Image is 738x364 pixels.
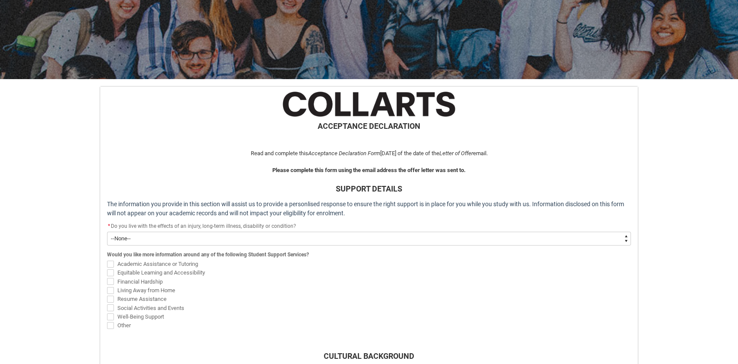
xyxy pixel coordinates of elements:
img: CollartsLargeTitle [283,92,455,117]
span: Resume Assistance [117,296,167,302]
p: Read and complete this [DATE] of the date of the email. [107,149,631,158]
span: The information you provide in this section will assist us to provide a personlised response to e... [107,201,624,217]
span: Equitable Learning and Accessibility [117,269,205,276]
span: Other [117,322,131,329]
h2: ACCEPTANCE DECLARATION [107,120,631,132]
i: Form [368,150,380,156]
span: Academic Assistance or Tutoring [117,261,198,267]
abbr: required [108,223,110,229]
i: Letter of Offer [439,150,473,156]
b: Please complete this form using the email address the offer letter was sent to. [272,167,466,173]
span: Living Away from Home [117,287,175,294]
span: Social Activities and Events [117,305,184,311]
span: Do you live with the effects of an injury, long-term illness, disability or condition? [111,223,296,229]
i: Acceptance Declaration [308,150,366,156]
span: Well-Being Support [117,313,164,320]
b: SUPPORT DETAILS [336,184,402,193]
b: CULTURAL BACKGROUND [324,351,414,361]
span: Would you like more information around any of the following Student Support Services? [107,252,309,258]
span: Financial Hardship [117,278,163,285]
